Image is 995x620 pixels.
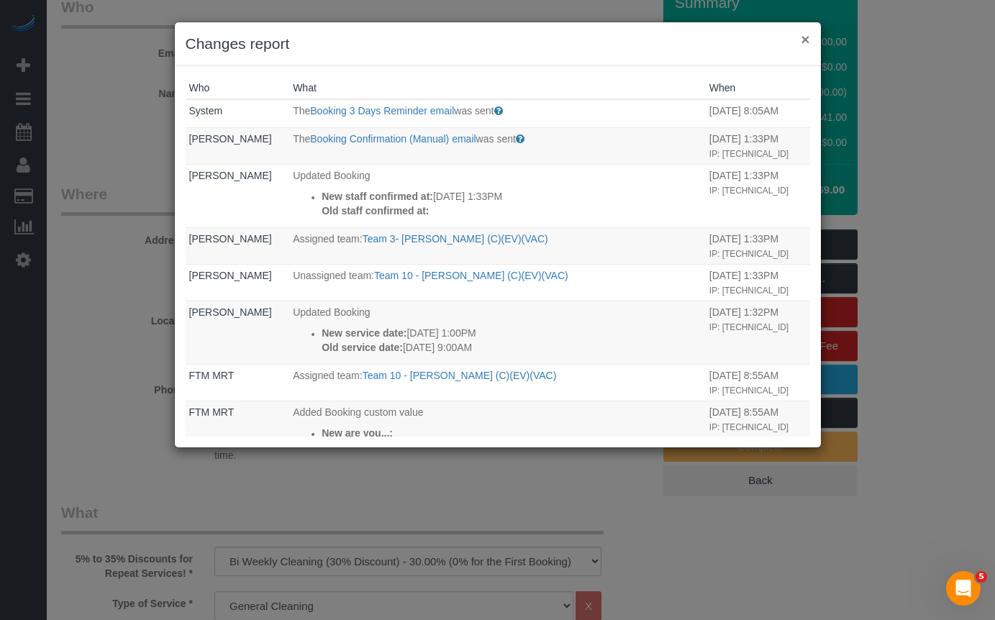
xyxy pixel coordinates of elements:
a: [PERSON_NAME] [189,270,272,281]
td: When [706,365,810,401]
td: Who [186,128,290,165]
a: FTM MRT [189,370,235,381]
strong: New are you...: [322,427,393,439]
th: When [706,77,810,99]
td: When [706,128,810,165]
td: When [706,165,810,228]
p: [DATE] 9:00AM [322,340,702,355]
td: Who [186,365,290,401]
span: Added Booking custom value [293,406,423,418]
td: Who [186,401,290,465]
small: IP: [TECHNICAL_ID] [709,322,789,332]
h3: Changes report [186,33,810,55]
small: IP: [TECHNICAL_ID] [709,286,789,296]
a: Booking 3 Days Reminder email [310,105,454,117]
td: What [289,99,706,128]
td: Who [186,265,290,301]
p: [DATE] 1:33PM [322,189,702,204]
td: Who [186,301,290,365]
small: IP: [TECHNICAL_ID] [709,422,789,432]
a: [PERSON_NAME] [189,306,272,318]
small: IP: [TECHNICAL_ID] [709,186,789,196]
a: Team 10 - [PERSON_NAME] (C)(EV)(VAC) [363,370,557,381]
a: FTM MRT [189,406,235,418]
small: IP: [TECHNICAL_ID] [709,386,789,396]
span: Updated Booking [293,170,370,181]
td: What [289,265,706,301]
sui-modal: Changes report [175,22,821,447]
strong: Old service date: [322,342,403,353]
td: When [706,228,810,265]
th: Who [186,77,290,99]
td: What [289,301,706,365]
td: When [706,301,810,365]
td: Who [186,165,290,228]
a: [PERSON_NAME] [189,170,272,181]
span: Assigned team: [293,233,363,245]
a: System [189,105,223,117]
a: Booking Confirmation (Manual) email [310,133,476,145]
small: IP: [TECHNICAL_ID] [709,149,789,159]
td: What [289,228,706,265]
span: was sent [454,105,494,117]
td: What [289,401,706,465]
a: Team 10 - [PERSON_NAME] (C)(EV)(VAC) [374,270,568,281]
a: [PERSON_NAME] [189,233,272,245]
span: Assigned team: [293,370,363,381]
th: What [289,77,706,99]
td: What [289,165,706,228]
td: What [289,365,706,401]
strong: New service date: [322,327,406,339]
strong: Old staff confirmed at: [322,205,429,216]
iframe: Intercom live chat [946,571,981,606]
td: When [706,401,810,465]
strong: New staff confirmed at: [322,191,433,202]
span: 5 [976,571,987,583]
td: Who [186,228,290,265]
span: was sent [476,133,516,145]
a: [PERSON_NAME] [189,133,272,145]
td: What [289,128,706,165]
td: Who [186,99,290,128]
a: Team 3- [PERSON_NAME] (C)(EV)(VAC) [363,233,548,245]
p: [DATE] 1:00PM [322,326,702,340]
span: Unassigned team: [293,270,374,281]
button: × [801,32,809,47]
td: When [706,265,810,301]
span: The [293,133,310,145]
td: When [706,99,810,128]
small: IP: [TECHNICAL_ID] [709,249,789,259]
span: The [293,105,310,117]
span: Updated Booking [293,306,370,318]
